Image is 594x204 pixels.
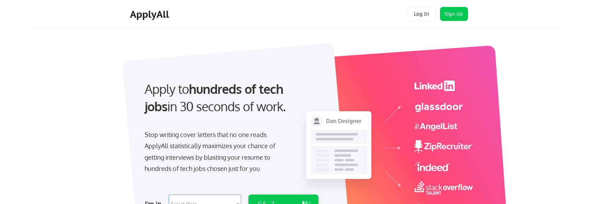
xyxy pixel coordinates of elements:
button: Log In [408,7,435,21]
div: ApplyAll [130,8,171,20]
div: Stop writing cover letters that no one reads. ApplyAll statistically maximizes your chance of get... [145,129,288,174]
button: Sign Up [440,7,468,21]
strong: hundreds of tech jobs [145,81,286,114]
div: Apply to in 30 seconds of work. [145,80,316,115]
